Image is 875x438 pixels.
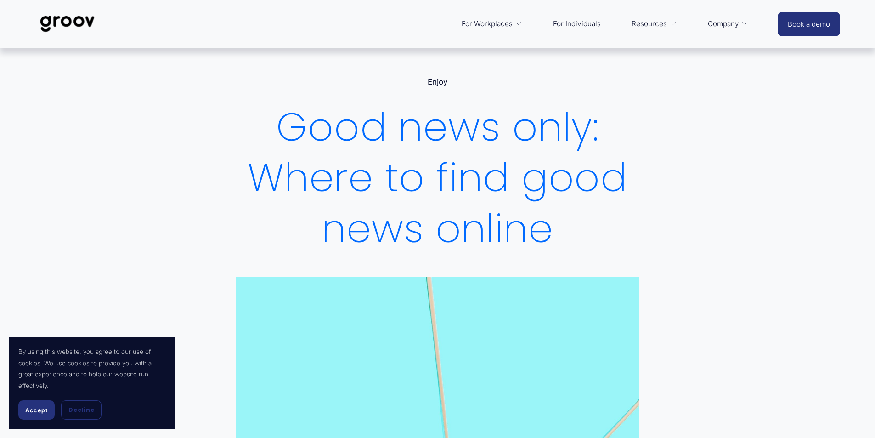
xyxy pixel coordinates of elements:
span: Decline [68,406,94,414]
button: Decline [61,400,102,420]
h1: Good news only: Where to find good news online [236,102,638,255]
span: Accept [25,407,48,414]
a: Book a demo [778,12,840,36]
a: For Individuals [548,13,605,35]
span: For Workplaces [462,17,513,30]
span: Company [708,17,739,30]
img: Groov | Workplace Science Platform | Unlock Performance | Drive Results [35,9,100,39]
a: folder dropdown [703,13,753,35]
a: folder dropdown [627,13,681,35]
p: By using this website, you agree to our use of cookies. We use cookies to provide you with a grea... [18,346,165,391]
section: Cookie banner [9,337,175,429]
button: Accept [18,400,55,420]
a: folder dropdown [457,13,527,35]
a: Enjoy [428,77,448,86]
span: Resources [632,17,667,30]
